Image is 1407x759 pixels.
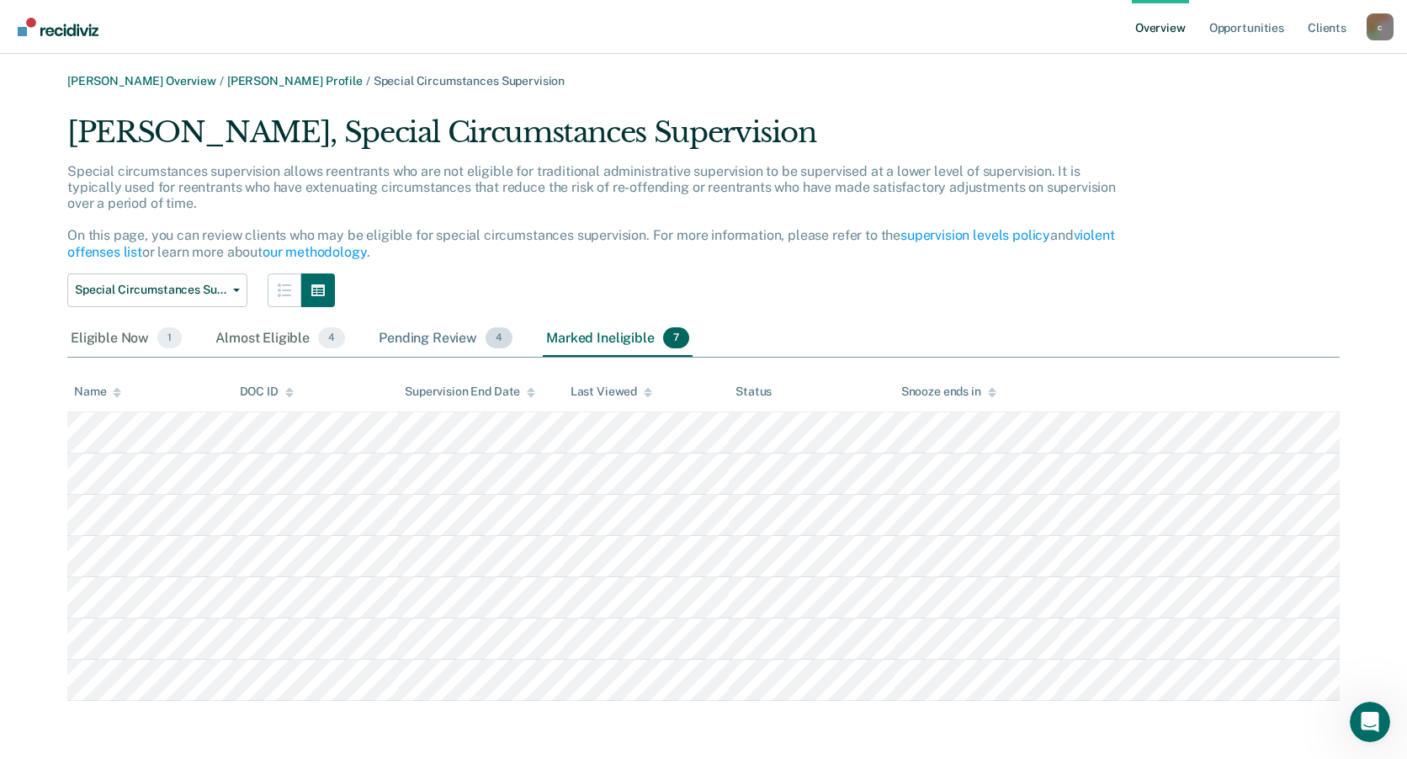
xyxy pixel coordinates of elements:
[263,244,367,260] a: our methodology
[212,321,348,358] div: Almost Eligible4
[67,321,185,358] div: Eligible Now1
[1350,702,1390,742] iframe: Intercom live chat
[663,327,689,349] span: 7
[157,327,182,349] span: 1
[318,327,345,349] span: 4
[18,18,98,36] img: Recidiviz
[486,327,512,349] span: 4
[901,385,996,399] div: Snooze ends in
[67,273,247,307] button: Special Circumstances Supervision
[67,115,1123,163] div: [PERSON_NAME], Special Circumstances Supervision
[67,74,216,88] a: [PERSON_NAME] Overview
[216,74,227,88] span: /
[571,385,652,399] div: Last Viewed
[900,227,1050,243] a: supervision levels policy
[405,385,535,399] div: Supervision End Date
[74,385,121,399] div: Name
[735,385,772,399] div: Status
[75,283,226,297] span: Special Circumstances Supervision
[1367,13,1394,40] button: Profile dropdown button
[1367,13,1394,40] div: c
[67,227,1115,259] a: violent offenses list
[363,74,374,88] span: /
[543,321,693,358] div: Marked Ineligible7
[374,74,565,88] span: Special Circumstances Supervision
[240,385,294,399] div: DOC ID
[375,321,516,358] div: Pending Review4
[67,163,1116,260] p: Special circumstances supervision allows reentrants who are not eligible for traditional administ...
[227,74,363,88] a: [PERSON_NAME] Profile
